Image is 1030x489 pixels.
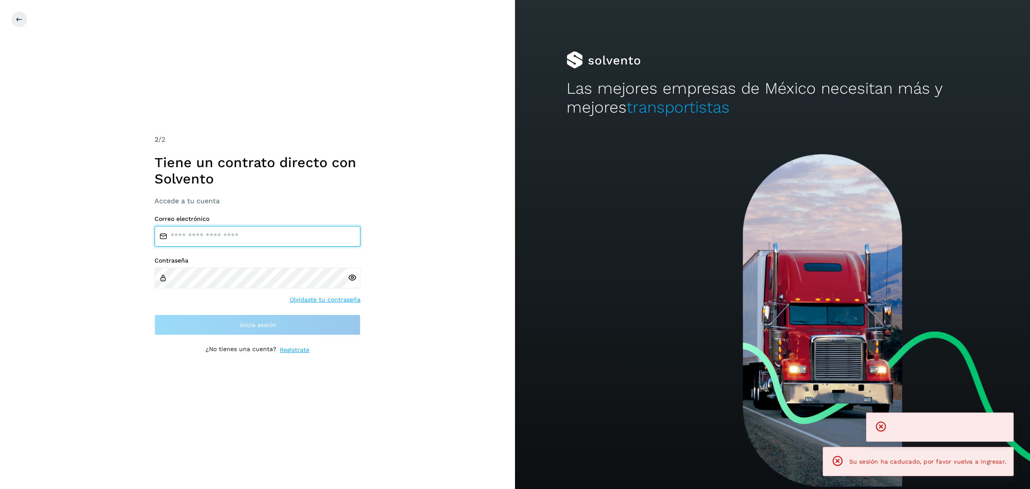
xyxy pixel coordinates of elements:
label: Contraseña [154,257,360,264]
h3: Accede a tu cuenta [154,197,360,205]
span: 2 [154,135,158,144]
a: Olvidaste tu contraseña [290,295,360,304]
h2: Las mejores empresas de México necesitan más y mejores [566,79,978,117]
span: Inicia sesión [239,322,276,328]
h1: Tiene un contrato directo con Solvento [154,154,360,187]
a: Regístrate [280,345,309,355]
p: ¿No tienes una cuenta? [206,345,276,355]
button: Inicia sesión [154,315,360,335]
span: transportistas [627,98,730,116]
span: Su sesión ha caducado, por favor vuelva a ingresar. [849,458,1006,465]
label: Correo electrónico [154,215,360,223]
div: /2 [154,134,360,145]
